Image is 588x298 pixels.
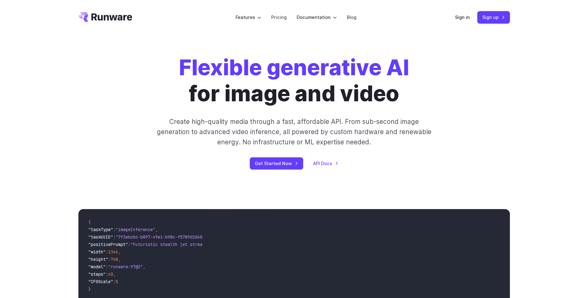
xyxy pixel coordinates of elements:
[111,256,118,262] span: 768
[118,249,121,255] span: ,
[88,271,106,277] span: "steps"
[179,55,409,107] h1: for image and video
[313,160,338,167] a: API Docs
[108,264,143,270] span: "runware:97@2"
[297,14,337,21] label: Documentation
[455,14,470,21] a: Sign in
[116,227,155,232] span: "imageInference"
[116,234,210,240] span: "7f3ebcb6-b897-49e1-b98c-f5789d2d40d7"
[113,234,116,240] span: :
[88,256,108,262] span: "height"
[118,256,121,262] span: ,
[236,14,261,21] label: Features
[113,271,116,277] span: ,
[88,264,106,270] span: "model"
[108,256,111,262] span: :
[88,249,106,255] span: "width"
[113,227,116,232] span: :
[128,242,130,247] span: :
[130,242,356,247] span: "Futuristic stealth jet streaking through a neon-lit cityscape with glowing purple exhaust"
[116,279,118,284] span: 5
[155,227,158,232] span: ,
[143,264,145,270] span: ,
[88,286,91,292] span: }
[106,264,108,270] span: :
[88,227,113,232] span: "taskType"
[113,279,116,284] span: :
[78,12,132,22] a: Go to /
[271,14,287,21] a: Pricing
[156,116,432,147] p: Create high-quality media through a fast, affordable API. From sub-second image generation to adv...
[106,271,108,277] span: :
[88,234,113,240] span: "taskUUID"
[179,54,409,81] strong: Flexible generative AI
[88,242,128,247] span: "positivePrompt"
[106,249,108,255] span: :
[108,249,118,255] span: 1344
[477,11,510,23] a: Sign up
[108,271,113,277] span: 40
[250,157,303,169] a: Get Started Now
[88,219,91,225] span: {
[88,279,113,284] span: "CFGScale"
[347,14,356,21] a: Blog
